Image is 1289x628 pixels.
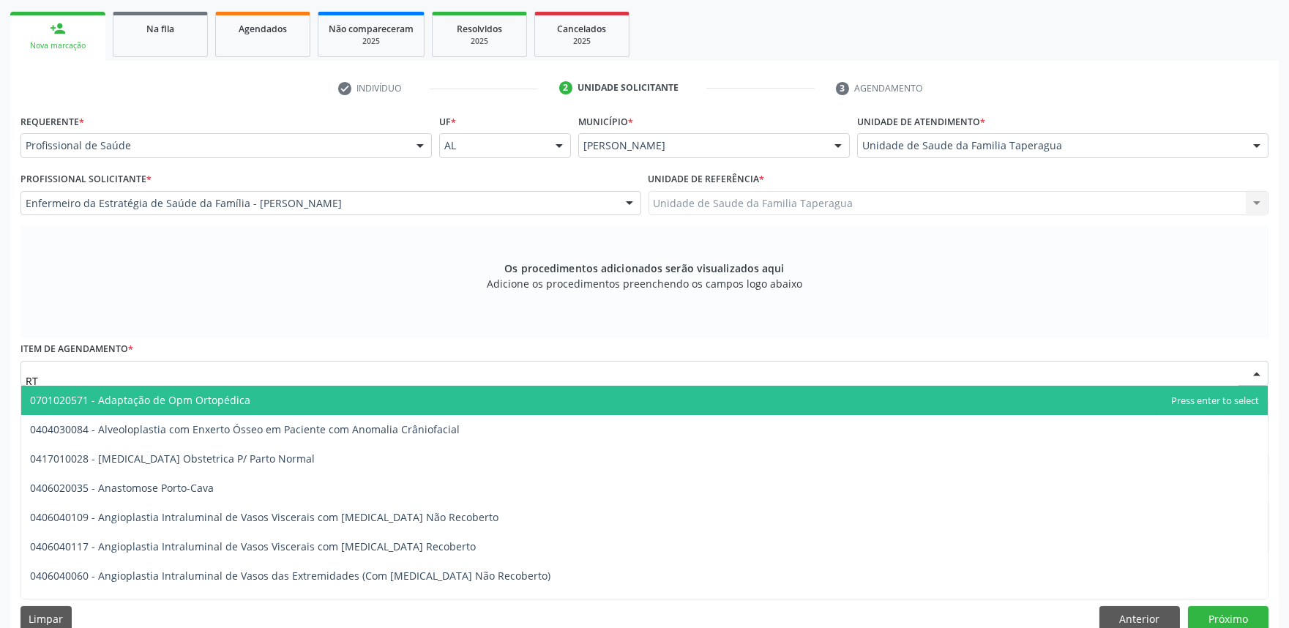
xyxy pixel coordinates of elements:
[558,23,607,35] span: Cancelados
[30,422,460,436] span: 0404030084 - Alveoloplastia com Enxerto Ósseo em Paciente com Anomalia Crâniofacial
[439,111,456,133] label: UF
[26,138,402,153] span: Profissional de Saúde
[649,168,765,191] label: Unidade de referência
[329,23,414,35] span: Não compareceram
[30,510,498,524] span: 0406040109 - Angioplastia Intraluminal de Vasos Viscerais com [MEDICAL_DATA] Não Recoberto
[457,23,502,35] span: Resolvidos
[30,452,315,466] span: 0417010028 - [MEDICAL_DATA] Obstetrica P/ Parto Normal
[50,20,66,37] div: person_add
[857,111,985,133] label: Unidade de atendimento
[239,23,287,35] span: Agendados
[545,36,619,47] div: 2025
[20,40,95,51] div: Nova marcação
[30,539,476,553] span: 0406040117 - Angioplastia Intraluminal de Vasos Viscerais com [MEDICAL_DATA] Recoberto
[30,569,550,583] span: 0406040060 - Angioplastia Intraluminal de Vasos das Extremidades (Com [MEDICAL_DATA] Não Recoberto)
[487,276,802,291] span: Adicione os procedimentos preenchendo os campos logo abaixo
[30,393,250,407] span: 0701020571 - Adaptação de Opm Ortopédica
[443,36,516,47] div: 2025
[20,111,84,133] label: Requerente
[583,138,820,153] span: [PERSON_NAME]
[578,111,633,133] label: Município
[26,366,1238,395] input: Buscar por procedimento
[26,196,611,211] span: Enfermeiro da Estratégia de Saúde da Família - [PERSON_NAME]
[329,36,414,47] div: 2025
[30,598,528,612] span: 0406040079 - Angioplastia Intraluminal de Vasos das Extremidades (Com [MEDICAL_DATA] Recoberto)
[20,168,152,191] label: Profissional Solicitante
[20,338,133,361] label: Item de agendamento
[146,23,174,35] span: Na fila
[559,81,572,94] div: 2
[444,138,542,153] span: AL
[30,481,214,495] span: 0406020035 - Anastomose Porto-Cava
[504,261,784,276] span: Os procedimentos adicionados serão visualizados aqui
[578,81,679,94] div: Unidade solicitante
[862,138,1238,153] span: Unidade de Saude da Familia Taperagua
